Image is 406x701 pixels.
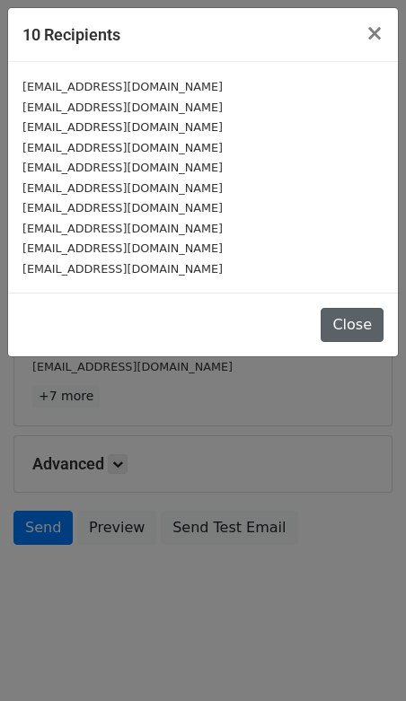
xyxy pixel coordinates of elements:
small: [EMAIL_ADDRESS][DOMAIN_NAME] [22,141,223,154]
button: Close [321,308,384,342]
iframe: Chat Widget [316,615,406,701]
small: [EMAIL_ADDRESS][DOMAIN_NAME] [22,181,223,195]
small: [EMAIL_ADDRESS][DOMAIN_NAME] [22,222,223,235]
small: [EMAIL_ADDRESS][DOMAIN_NAME] [22,101,223,114]
span: × [366,21,384,46]
small: [EMAIL_ADDRESS][DOMAIN_NAME] [22,161,223,174]
button: Close [351,8,398,58]
small: [EMAIL_ADDRESS][DOMAIN_NAME] [22,80,223,93]
h5: 10 Recipients [22,22,120,47]
small: [EMAIL_ADDRESS][DOMAIN_NAME] [22,262,223,276]
div: 聊天小组件 [316,615,406,701]
small: [EMAIL_ADDRESS][DOMAIN_NAME] [22,120,223,134]
small: [EMAIL_ADDRESS][DOMAIN_NAME] [22,201,223,215]
small: [EMAIL_ADDRESS][DOMAIN_NAME] [22,241,223,255]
